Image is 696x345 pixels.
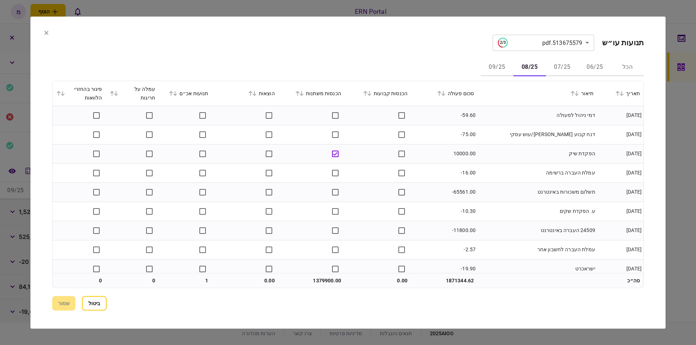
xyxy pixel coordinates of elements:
[477,202,597,221] td: ע. הפקדת שקים
[477,125,597,144] td: דנח קבוע [PERSON_NAME]/עוש עסקי
[477,144,597,163] td: הפקדת שיק
[411,125,477,144] td: -75.00
[411,259,477,278] td: -19.90
[579,59,611,76] button: 06/25
[282,89,341,97] div: הכנסות משתנות
[602,38,644,47] h2: תנועות עו״ש
[345,273,411,288] td: 0.00
[411,273,477,288] td: 1871344.62
[611,59,644,76] button: הכל
[109,84,156,102] div: עמלה על חריגות
[481,89,593,97] div: תיאור
[477,240,597,259] td: עמלת העברה לחשבון אחר
[106,273,159,288] td: 0
[278,273,345,288] td: 1379900.00
[500,40,505,45] text: 2/3
[477,106,597,125] td: דמי ניהול לפעולה
[162,89,208,97] div: תנועות אכ״ם
[411,163,477,182] td: -16.00
[477,182,597,202] td: תשלום משכורות באינטרנט
[56,84,102,102] div: פיגור בהחזרי הלוואות
[53,273,106,288] td: 0
[216,89,275,97] div: הוצאות
[411,106,477,125] td: -59.60
[597,273,643,288] td: סה״כ
[513,59,546,76] button: 08/25
[477,259,597,278] td: ישראכרט
[411,221,477,240] td: -11800.00
[546,59,579,76] button: 07/25
[597,221,643,240] td: [DATE]
[477,221,597,240] td: 24509 העברה באינטרנט
[597,182,643,202] td: [DATE]
[411,144,477,163] td: 10000.00
[477,163,597,182] td: עמלת העברה ברשימה
[348,89,407,97] div: הכנסות קבועות
[159,273,212,288] td: 1
[411,240,477,259] td: -2.57
[597,202,643,221] td: [DATE]
[597,240,643,259] td: [DATE]
[415,89,474,97] div: סכום פעולה
[601,89,640,97] div: תאריך
[597,144,643,163] td: [DATE]
[597,106,643,125] td: [DATE]
[411,202,477,221] td: -10.30
[411,182,477,202] td: -65561.00
[597,259,643,278] td: [DATE]
[498,38,583,48] div: 513675579.pdf
[597,163,643,182] td: [DATE]
[481,59,513,76] button: 09/25
[82,296,107,311] button: ביטול
[597,125,643,144] td: [DATE]
[212,273,278,288] td: 0.00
